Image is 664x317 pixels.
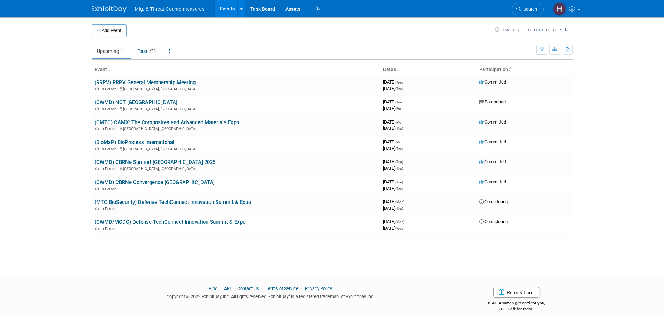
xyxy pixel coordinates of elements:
[101,207,119,211] span: In-Person
[405,79,406,85] span: -
[209,286,217,291] a: Blog
[383,119,406,125] span: [DATE]
[95,227,99,230] img: In-Person Event
[237,286,259,291] a: Contact Us
[479,139,506,144] span: Committed
[383,86,403,91] span: [DATE]
[148,48,157,53] span: 252
[383,166,403,171] span: [DATE]
[383,206,403,211] span: [DATE]
[383,225,404,231] span: [DATE]
[479,179,506,184] span: Committed
[94,79,196,86] a: (RRPV) RRPV General Membership Meeting
[299,286,304,291] span: |
[383,106,401,111] span: [DATE]
[101,227,119,231] span: In-Person
[508,66,512,72] a: Sort by Participation Type
[479,119,506,125] span: Committed
[383,79,406,85] span: [DATE]
[395,180,403,184] span: (Tue)
[94,106,377,111] div: [GEOGRAPHIC_DATA], [GEOGRAPHIC_DATA]
[107,66,110,72] a: Sort by Event Name
[101,127,119,131] span: In-Person
[395,147,403,151] span: (Thu)
[405,219,406,224] span: -
[395,187,403,191] span: (Thu)
[479,159,506,164] span: Committed
[101,87,119,92] span: In-Person
[120,48,125,53] span: 8
[94,159,215,165] a: (CWMD) CBRNe Summit [GEOGRAPHIC_DATA] 2025
[395,140,404,144] span: (Mon)
[479,99,506,104] span: Postponed
[404,159,405,164] span: -
[396,66,399,72] a: Sort by Start Date
[94,219,245,225] a: (CWMD/MCDC) Defense TechConnect Innovation Summit & Expo
[553,2,566,16] img: Hillary Hawkins
[404,179,405,184] span: -
[395,207,403,211] span: (Thu)
[405,99,406,104] span: -
[95,127,99,130] img: In-Person Event
[383,139,406,144] span: [DATE]
[305,286,332,291] a: Privacy Policy
[479,79,506,85] span: Committed
[495,27,573,32] a: How to sync to an external calendar...
[232,286,236,291] span: |
[132,45,162,58] a: Past252
[92,45,131,58] a: Upcoming8
[95,207,99,210] img: In-Person Event
[94,119,239,126] a: (CMTC) CAMX: The Composites and Advanced Materials Expo
[405,199,406,204] span: -
[92,6,127,13] img: ExhibitDay
[405,139,406,144] span: -
[92,292,450,300] div: Copyright © 2025 ExhibitDay, Inc. All rights reserved. ExhibitDay is a registered trademark of Ex...
[219,286,223,291] span: |
[94,179,215,185] a: (CWMD) CBRNe Convergence [GEOGRAPHIC_DATA]
[476,64,573,76] th: Participation
[94,99,177,105] a: (CWMD) NCT [GEOGRAPHIC_DATA]
[383,186,403,191] span: [DATE]
[94,199,251,205] a: (MTC BioSecurity) Defense TechConnect Innovation Summit & Expo
[395,107,401,111] span: (Fri)
[395,120,404,124] span: (Mon)
[493,287,539,298] a: Refer & Earn
[395,227,404,230] span: (Wed)
[94,166,377,171] div: [GEOGRAPHIC_DATA], [GEOGRAPHIC_DATA]
[395,160,403,164] span: (Tue)
[94,126,377,131] div: [GEOGRAPHIC_DATA], [GEOGRAPHIC_DATA]
[512,3,544,15] a: Search
[135,6,205,12] span: Mfg. & Threat Countermeasures
[395,127,403,130] span: (Thu)
[383,179,405,184] span: [DATE]
[95,147,99,150] img: In-Person Event
[395,220,404,224] span: (Mon)
[479,199,508,204] span: Considering
[460,306,573,312] div: $150 off for them.
[266,286,298,291] a: Terms of Service
[383,126,403,131] span: [DATE]
[95,107,99,110] img: In-Person Event
[101,107,119,111] span: In-Person
[94,146,377,151] div: [GEOGRAPHIC_DATA], [GEOGRAPHIC_DATA]
[395,167,403,171] span: (Thu)
[521,7,537,12] span: Search
[405,119,406,125] span: -
[395,100,404,104] span: (Wed)
[94,139,174,145] a: (BioMaP) BioProcess International
[101,187,119,191] span: In-Person
[101,147,119,151] span: In-Person
[383,159,405,164] span: [DATE]
[289,293,291,297] sup: ®
[380,64,476,76] th: Dates
[95,167,99,170] img: In-Person Event
[95,87,99,90] img: In-Person Event
[479,219,508,224] span: Considering
[92,24,127,37] button: Add Event
[395,87,403,91] span: (Thu)
[383,99,406,104] span: [DATE]
[395,200,404,204] span: (Mon)
[383,146,403,151] span: [DATE]
[383,199,406,204] span: [DATE]
[101,167,119,171] span: In-Person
